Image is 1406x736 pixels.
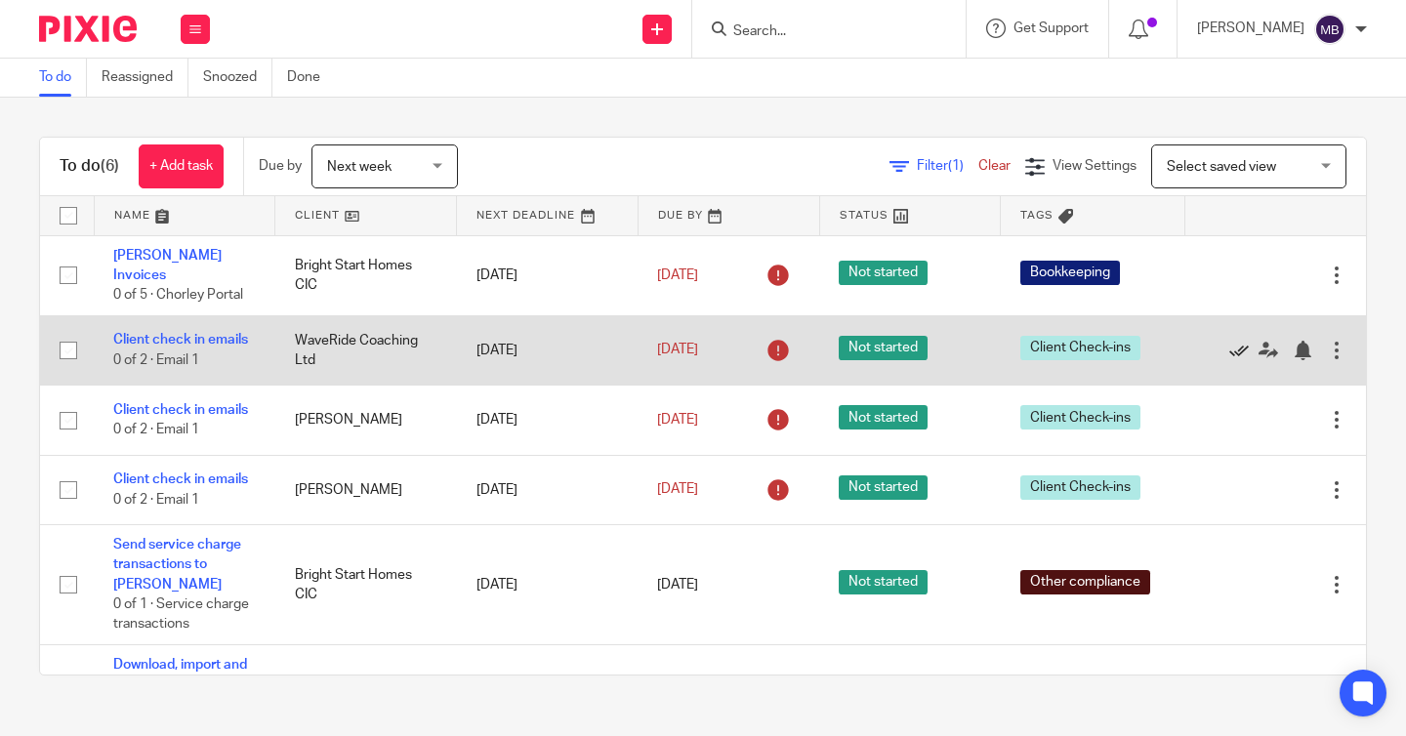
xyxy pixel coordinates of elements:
td: [DATE] [457,315,639,385]
span: Not started [839,570,928,594]
span: Get Support [1013,21,1089,35]
a: Mark as done [1229,341,1259,360]
span: Filter [917,159,978,173]
td: [DATE] [457,524,639,644]
p: Due by [259,156,302,176]
span: [DATE] [657,344,698,357]
td: [DATE] [457,455,639,524]
a: + Add task [139,144,224,188]
span: 0 of 5 · Chorley Portal [113,288,243,302]
span: Other compliance [1020,570,1150,594]
span: Client Check-ins [1020,405,1140,429]
span: 0 of 2 · Email 1 [113,423,199,436]
span: Not started [839,261,928,285]
span: [DATE] [657,268,698,282]
a: Client check in emails [113,333,248,347]
td: [DATE] [457,235,639,315]
td: Bright Start Homes CIC [275,235,457,315]
a: Client check in emails [113,472,248,486]
span: [DATE] [657,413,698,427]
span: Tags [1020,210,1054,221]
span: (6) [101,158,119,174]
a: To do [39,59,87,97]
span: 0 of 1 · Service charge transactions [113,597,249,632]
td: Bright Start Homes CIC [275,524,457,644]
a: Reassigned [102,59,188,97]
span: View Settings [1053,159,1137,173]
span: 0 of 2 · Email 1 [113,493,199,507]
span: 0 of 2 · Email 1 [113,353,199,367]
span: Next week [327,160,392,174]
p: [PERSON_NAME] [1197,19,1304,38]
a: Client check in emails [113,403,248,417]
span: [DATE] [657,578,698,592]
img: Pixie [39,16,137,42]
a: Send service charge transactions to [PERSON_NAME] [113,538,241,592]
a: Clear [978,159,1011,173]
a: [PERSON_NAME] Invoices [113,249,222,282]
td: [PERSON_NAME] [275,455,457,524]
span: Not started [839,405,928,429]
a: Snoozed [203,59,272,97]
span: Select saved view [1167,160,1276,174]
h1: To do [60,156,119,177]
span: Not started [839,475,928,500]
span: Client Check-ins [1020,475,1140,500]
span: Bookkeeping [1020,261,1120,285]
a: Download, import and reconcile expense cards [113,658,247,712]
span: [DATE] [657,483,698,497]
input: Search [731,23,907,41]
span: Not started [839,336,928,360]
td: [DATE] [457,386,639,455]
span: (1) [948,159,964,173]
img: svg%3E [1314,14,1345,45]
td: [PERSON_NAME] [275,386,457,455]
span: Client Check-ins [1020,336,1140,360]
a: Done [287,59,335,97]
td: WaveRide Coaching Ltd [275,315,457,385]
